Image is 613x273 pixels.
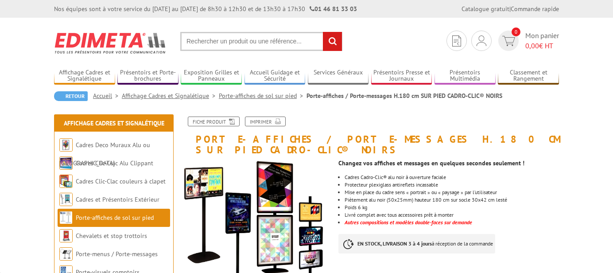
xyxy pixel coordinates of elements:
[76,177,166,185] a: Cadres Clic-Clac couleurs à clapet
[59,211,73,224] img: Porte-affiches de sol sur pied
[306,91,502,100] li: Porte-affiches / Porte-messages H.180 cm SUR PIED CADRO-CLIC® NOIRS
[59,193,73,206] img: Cadres et Présentoirs Extérieur
[76,195,159,203] a: Cadres et Présentoirs Extérieur
[54,91,88,101] a: Retour
[76,232,147,240] a: Chevalets et stop trottoirs
[498,69,559,83] a: Classement et Rangement
[477,35,486,46] img: devis rapide
[496,31,559,51] a: devis rapide 0 Mon panier 0,00€ HT
[54,27,167,59] img: Edimeta
[435,69,496,83] a: Présentoirs Multimédia
[54,4,357,13] div: Nos équipes sont à votre service du [DATE] au [DATE] de 8h30 à 12h30 et de 13h30 à 17h30
[93,92,122,100] a: Accueil
[180,32,342,51] input: Rechercher un produit ou une référence...
[345,190,559,195] li: Mise en place du cadre sens « portrait » ou « paysage » par l’utilisateur
[59,229,73,242] img: Chevalets et stop trottoirs
[345,205,559,210] li: Poids 6 kg
[59,138,73,152] img: Cadres Deco Muraux Alu ou Bois
[76,214,154,222] a: Porte-affiches de sol sur pied
[511,5,559,13] a: Commande rapide
[188,117,240,126] a: Fiche produit
[59,175,73,188] img: Cadres Clic-Clac couleurs à clapet
[323,32,342,51] input: rechercher
[310,5,357,13] strong: 01 46 81 33 03
[308,69,369,83] a: Services Généraux
[176,117,566,155] h1: Porte-affiches / Porte-messages H.180 cm SUR PIED CADRO-CLIC® NOIRS
[345,219,472,226] font: Autres compositions et modèles double-faces sur demande
[338,234,495,253] p: à réception de la commande
[502,36,515,46] img: devis rapide
[219,92,306,100] a: Porte-affiches de sol sur pied
[338,159,524,167] strong: Changez vos affiches et messages en quelques secondes seulement !
[345,182,559,187] li: Protecteur plexiglass antireflets incassable
[462,5,509,13] a: Catalogue gratuit
[345,212,559,218] div: Livré complet avec tous accessoires prêt à monter
[64,119,164,127] a: Affichage Cadres et Signalétique
[117,69,178,83] a: Présentoirs et Porte-brochures
[122,92,219,100] a: Affichage Cadres et Signalétique
[59,141,150,167] a: Cadres Deco Muraux Alu ou [GEOGRAPHIC_DATA]
[462,4,559,13] div: |
[345,197,559,203] li: Piètement alu noir (50x25mm) hauteur 180 cm sur socle 30x42 cm lesté
[525,41,559,51] span: € HT
[512,27,520,36] span: 0
[525,41,539,50] span: 0,00
[371,69,432,83] a: Présentoirs Presse et Journaux
[452,35,461,47] img: devis rapide
[76,159,153,167] a: Cadres Clic-Clac Alu Clippant
[244,69,306,83] a: Accueil Guidage et Sécurité
[357,240,432,247] strong: EN STOCK, LIVRAISON 3 à 4 jours
[181,69,242,83] a: Exposition Grilles et Panneaux
[54,69,115,83] a: Affichage Cadres et Signalétique
[76,250,158,258] a: Porte-menus / Porte-messages
[59,247,73,261] img: Porte-menus / Porte-messages
[245,117,286,126] a: Imprimer
[525,31,559,51] span: Mon panier
[345,175,559,180] li: Cadres Cadro-Clic® alu noir à ouverture faciale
